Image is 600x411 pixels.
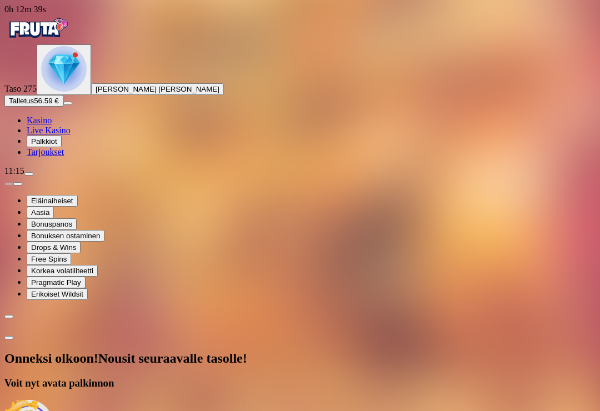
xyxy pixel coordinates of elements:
span: 11:15 [4,166,24,176]
button: Eläinaiheiset [27,195,78,207]
span: 56.59 € [34,97,58,105]
button: Korkea volatiliteetti [27,265,98,277]
a: Live Kasino [27,126,71,135]
span: Korkea volatiliteetti [31,267,93,275]
a: Tarjoukset [27,147,64,157]
img: level unlocked [41,46,87,92]
button: chevron-left icon [4,315,13,318]
span: Free Spins [31,255,67,263]
button: next slide [13,182,22,186]
span: Taso 275 [4,84,37,93]
button: close [4,336,13,339]
button: prev slide [4,182,13,186]
span: Talletus [9,97,34,105]
span: Erikoiset Wildsit [31,290,83,298]
span: Nousit seuraavalle tasolle! [98,351,247,365]
span: Bonuspanos [31,220,72,228]
button: Talletusplus icon56.59 € [4,95,63,107]
nav: Main menu [4,116,247,157]
button: Palkkiot [27,136,62,147]
button: Free Spins [27,253,71,265]
span: user session time [4,4,46,14]
span: Eläinaiheiset [31,197,73,205]
button: menu [24,172,33,176]
span: Onneksi olkoon! [4,351,98,365]
span: Palkkiot [31,137,57,146]
button: Pragmatic Play [27,277,86,288]
span: Bonuksen ostaminen [31,232,100,240]
button: menu [63,102,72,105]
img: Fruta [4,14,71,42]
span: Pragmatic Play [31,278,81,287]
a: Kasino [27,116,52,125]
button: [PERSON_NAME] [PERSON_NAME] [91,83,224,95]
span: Aasia [31,208,49,217]
span: [PERSON_NAME] [PERSON_NAME] [96,85,219,93]
button: level unlocked [37,44,91,95]
span: Drops & Wins [31,243,76,252]
button: Aasia [27,207,54,218]
h3: Voit nyt avata palkinnon [4,377,247,389]
button: Drops & Wins [27,242,81,253]
nav: Primary [4,14,247,157]
button: Bonuspanos [27,218,77,230]
button: Bonuksen ostaminen [27,230,104,242]
a: Fruta [4,34,71,44]
button: Erikoiset Wildsit [27,288,88,300]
